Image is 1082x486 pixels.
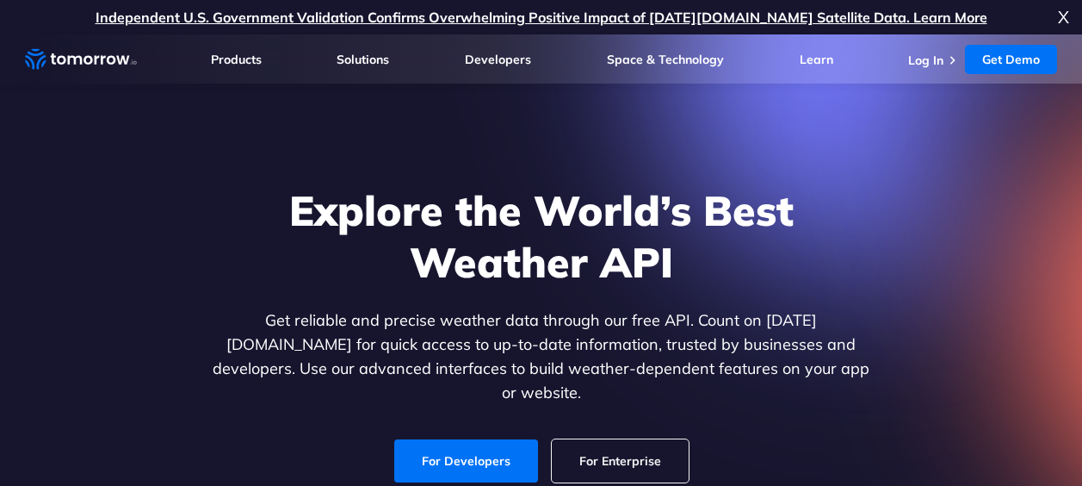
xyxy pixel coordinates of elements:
[908,53,943,68] a: Log In
[337,52,389,67] a: Solutions
[394,439,538,483] a: For Developers
[209,184,874,288] h1: Explore the World’s Best Weather API
[209,308,874,405] p: Get reliable and precise weather data through our free API. Count on [DATE][DOMAIN_NAME] for quic...
[25,47,137,72] a: Home link
[96,9,987,26] a: Independent U.S. Government Validation Confirms Overwhelming Positive Impact of [DATE][DOMAIN_NAM...
[965,45,1057,74] a: Get Demo
[465,52,531,67] a: Developers
[211,52,262,67] a: Products
[800,52,833,67] a: Learn
[552,439,689,483] a: For Enterprise
[607,52,724,67] a: Space & Technology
